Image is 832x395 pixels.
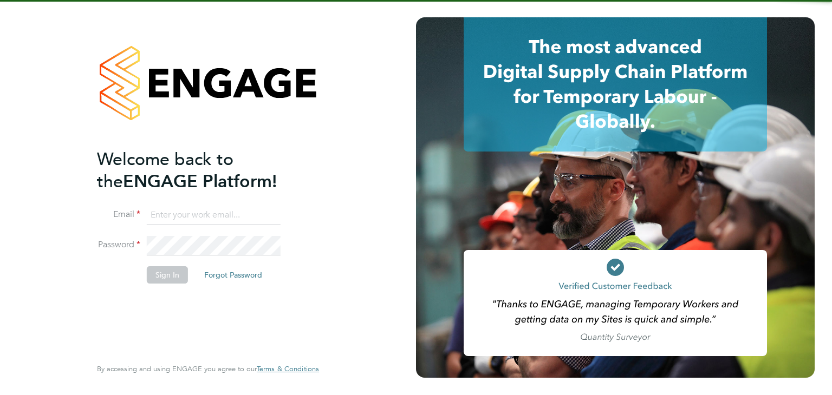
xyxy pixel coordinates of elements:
button: Forgot Password [196,266,271,284]
span: Welcome back to the [97,149,233,192]
label: Email [97,209,140,220]
a: Terms & Conditions [257,365,319,373]
span: Terms & Conditions [257,364,319,373]
span: By accessing and using ENGAGE you agree to our [97,364,319,373]
h2: ENGAGE Platform! [97,148,308,193]
button: Sign In [147,266,188,284]
label: Password [97,239,140,251]
input: Enter your work email... [147,206,281,225]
